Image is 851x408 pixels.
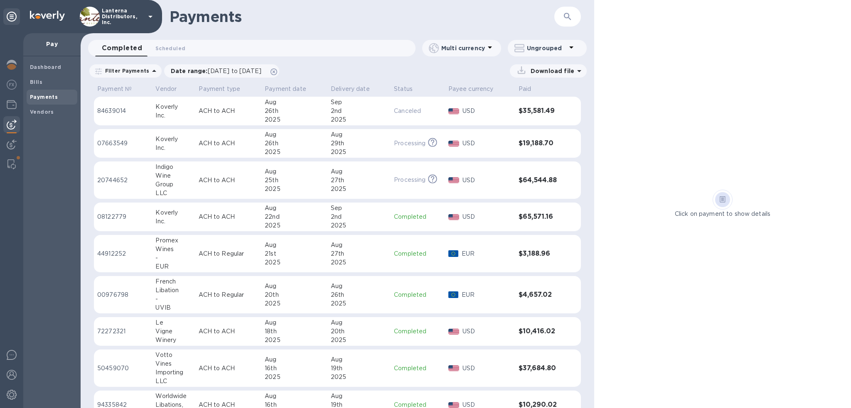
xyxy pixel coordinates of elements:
[155,295,192,303] div: -
[199,85,240,93] p: Payment type
[331,176,387,185] div: 27th
[97,176,149,185] p: 20744652
[265,98,324,107] div: Aug
[394,85,413,93] p: Status
[155,208,192,217] div: Koverly
[265,327,324,336] div: 18th
[155,277,192,286] div: French
[265,130,324,139] div: Aug
[199,213,258,221] p: ACH to ACH
[519,176,563,184] h3: $64,544.88
[462,291,512,299] p: EUR
[331,213,387,221] div: 2nd
[462,327,512,336] p: USD
[331,327,387,336] div: 20th
[155,44,185,53] span: Scheduled
[199,176,258,185] p: ACH to ACH
[155,254,192,262] div: -
[199,249,258,258] p: ACH to Regular
[331,167,387,176] div: Aug
[155,103,192,111] div: Koverly
[448,214,460,220] img: USD
[331,148,387,156] div: 2025
[448,85,504,93] span: Payee currency
[97,107,149,115] p: 84639014
[331,392,387,401] div: Aug
[448,85,494,93] p: Payee currency
[199,139,258,148] p: ACH to ACH
[155,189,192,198] div: LLC
[97,85,132,93] p: Payment №
[155,135,192,144] div: Koverly
[394,364,441,373] p: Completed
[331,98,387,107] div: Sep
[394,176,425,184] p: Processing
[97,85,143,93] span: Payment №
[155,392,192,401] div: Worldwide
[441,44,485,52] p: Multi currency
[155,111,192,120] div: Inc.
[155,236,192,245] div: Promex
[394,85,423,93] span: Status
[265,167,324,176] div: Aug
[448,108,460,114] img: USD
[331,299,387,308] div: 2025
[448,141,460,147] img: USD
[331,373,387,381] div: 2025
[199,85,251,93] span: Payment type
[199,107,258,115] p: ACH to ACH
[265,336,324,344] div: 2025
[155,245,192,254] div: Wines
[30,40,74,48] p: Pay
[265,148,324,156] div: 2025
[265,291,324,299] div: 20th
[265,185,324,193] div: 2025
[519,85,542,93] span: Paid
[519,139,563,147] h3: $19,188.70
[155,327,192,336] div: Vigne
[394,107,441,115] p: Canceled
[527,44,566,52] p: Ungrouped
[208,68,261,74] span: [DATE] to [DATE]
[265,355,324,364] div: Aug
[265,392,324,401] div: Aug
[448,177,460,183] img: USD
[519,327,563,335] h3: $10,416.02
[30,94,58,100] b: Payments
[164,64,279,78] div: Date range:[DATE] to [DATE]
[155,318,192,327] div: Le
[331,336,387,344] div: 2025
[265,176,324,185] div: 25th
[97,139,149,148] p: 07663549
[265,318,324,327] div: Aug
[265,85,317,93] span: Payment date
[331,291,387,299] div: 26th
[519,250,563,258] h3: $3,188.96
[155,171,192,180] div: Wine
[331,282,387,291] div: Aug
[448,365,460,371] img: USD
[394,291,441,299] p: Completed
[155,262,192,271] div: EUR
[102,67,149,74] p: Filter Payments
[519,213,563,221] h3: $65,571.16
[331,185,387,193] div: 2025
[394,213,441,221] p: Completed
[448,402,460,408] img: USD
[102,42,142,54] span: Completed
[30,79,42,85] b: Bills
[30,64,61,70] b: Dashboard
[331,241,387,249] div: Aug
[462,176,512,185] p: USD
[7,80,17,90] img: Foreign exchange
[394,249,441,258] p: Completed
[265,364,324,373] div: 16th
[265,258,324,267] div: 2025
[331,130,387,139] div: Aug
[30,109,54,115] b: Vendors
[155,359,192,368] div: Vines
[675,210,770,218] p: Click on payment to show details
[265,139,324,148] div: 26th
[97,249,149,258] p: 44912252
[265,299,324,308] div: 2025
